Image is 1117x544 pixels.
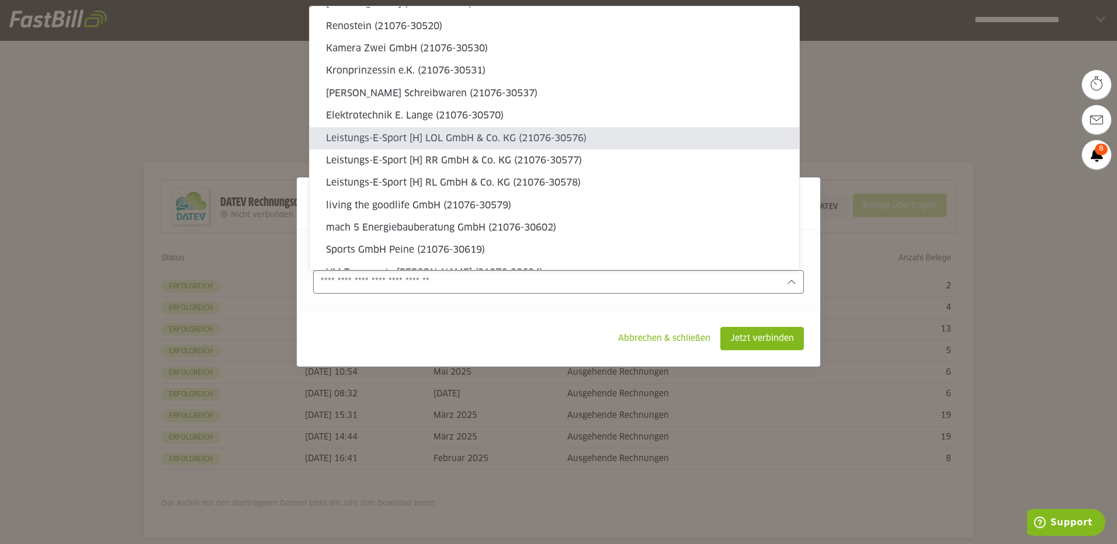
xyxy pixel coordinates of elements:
[310,217,799,239] sl-option: mach 5 Energiebauberatung GmbH (21076-30602)
[1095,144,1108,155] span: 8
[310,60,799,82] sl-option: Kronprinzessin e.K. (21076-30531)
[310,104,799,127] sl-option: Elektrotechnik E. Lange (21076-30570)
[720,327,804,350] sl-button: Jetzt verbinden
[310,15,799,37] sl-option: Renostein (21076-30520)
[1027,509,1105,538] iframe: Öffnet ein Widget, in dem Sie weitere Informationen finden
[310,37,799,60] sl-option: Kamera Zwei GmbH (21076-30530)
[310,239,799,261] sl-option: Sports GmbH Peine (21076-30619)
[310,261,799,284] sl-option: VM Transporte [PERSON_NAME] (21076-30624)
[310,149,799,172] sl-option: Leistungs-E-Sport [H] RR GmbH & Co. KG (21076-30577)
[310,82,799,104] sl-option: [PERSON_NAME] Schreibwaren (21076-30537)
[310,127,799,149] sl-option: Leistungs-E-Sport [H] LOL GmbH & Co. KG (21076-30576)
[1082,140,1111,169] a: 8
[310,194,799,217] sl-option: living the goodlife GmbH (21076-30579)
[608,327,720,350] sl-button: Abbrechen & schließen
[310,172,799,194] sl-option: Leistungs-E-Sport [H] RL GmbH & Co. KG (21076-30578)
